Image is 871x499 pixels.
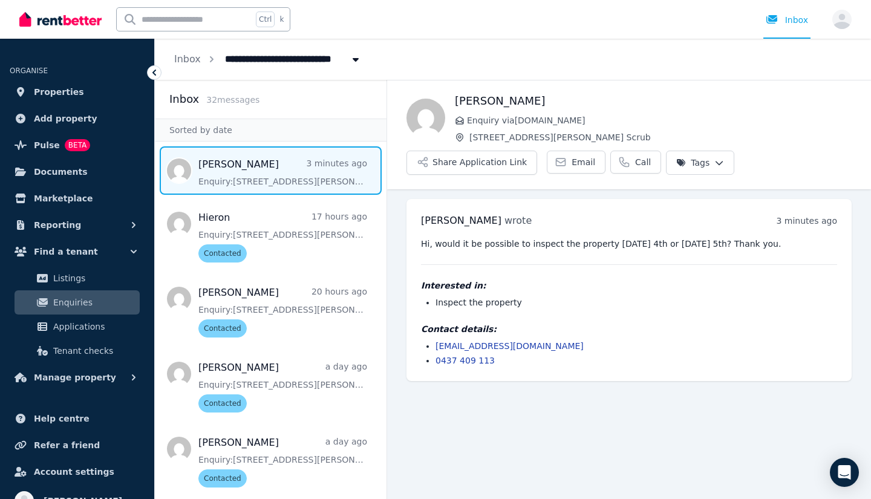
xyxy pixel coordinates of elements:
a: 0437 409 113 [435,356,495,365]
span: k [279,15,284,24]
span: Add property [34,111,97,126]
span: Manage property [34,370,116,385]
span: Properties [34,85,84,99]
h1: [PERSON_NAME] [455,93,852,109]
li: Inspect the property [435,296,837,308]
span: Tenant checks [53,344,135,358]
span: Call [635,156,651,168]
a: Inbox [174,53,201,65]
h4: Interested in: [421,279,837,292]
a: Documents [10,160,145,184]
span: Documents [34,165,88,179]
button: Manage property [10,365,145,390]
pre: Hi, would it be possible to inspect the property [DATE] 4th or [DATE] 5th? Thank you. [421,238,837,250]
span: Listings [53,271,135,285]
a: Add property [10,106,145,131]
button: Find a tenant [10,240,145,264]
button: Tags [666,151,734,175]
a: [EMAIL_ADDRESS][DOMAIN_NAME] [435,341,584,351]
a: Email [547,151,605,174]
span: Account settings [34,465,114,479]
a: Account settings [10,460,145,484]
span: Help centre [34,411,90,426]
span: Find a tenant [34,244,98,259]
button: Share Application Link [406,151,537,175]
time: 3 minutes ago [776,216,837,226]
h2: Inbox [169,91,199,108]
span: Enquiries [53,295,135,310]
span: Ctrl [256,11,275,27]
div: Sorted by date [155,119,387,142]
a: Hieron17 hours agoEnquiry:[STREET_ADDRESS][PERSON_NAME] Scrub.Contacted [198,210,367,263]
span: ORGANISE [10,67,48,75]
button: Reporting [10,213,145,237]
div: Inbox [766,14,808,26]
span: Marketplace [34,191,93,206]
a: [PERSON_NAME]20 hours agoEnquiry:[STREET_ADDRESS][PERSON_NAME] Scrub.Contacted [198,285,367,338]
a: [PERSON_NAME]a day agoEnquiry:[STREET_ADDRESS][PERSON_NAME] Scrub.Contacted [198,360,367,413]
span: Email [572,156,595,168]
span: [STREET_ADDRESS][PERSON_NAME] Scrub [469,131,852,143]
a: Listings [15,266,140,290]
span: Refer a friend [34,438,100,452]
span: Tags [676,157,710,169]
span: Applications [53,319,135,334]
a: Call [610,151,661,174]
span: wrote [504,215,532,226]
span: [PERSON_NAME] [421,215,501,226]
span: Enquiry via [DOMAIN_NAME] [467,114,852,126]
span: 32 message s [206,95,259,105]
a: Enquiries [15,290,140,315]
img: RentBetter [19,10,102,28]
span: Reporting [34,218,81,232]
a: Properties [10,80,145,104]
img: Diane Parker [406,99,445,137]
nav: Breadcrumb [155,39,381,80]
a: Applications [15,315,140,339]
a: [PERSON_NAME]3 minutes agoEnquiry:[STREET_ADDRESS][PERSON_NAME] Scrub. [198,157,367,188]
a: [PERSON_NAME]a day agoEnquiry:[STREET_ADDRESS][PERSON_NAME] Scrub.Contacted [198,435,367,488]
a: Marketplace [10,186,145,210]
span: Pulse [34,138,60,152]
div: Open Intercom Messenger [830,458,859,487]
a: Help centre [10,406,145,431]
a: Tenant checks [15,339,140,363]
a: Refer a friend [10,433,145,457]
a: PulseBETA [10,133,145,157]
h4: Contact details: [421,323,837,335]
span: BETA [65,139,90,151]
